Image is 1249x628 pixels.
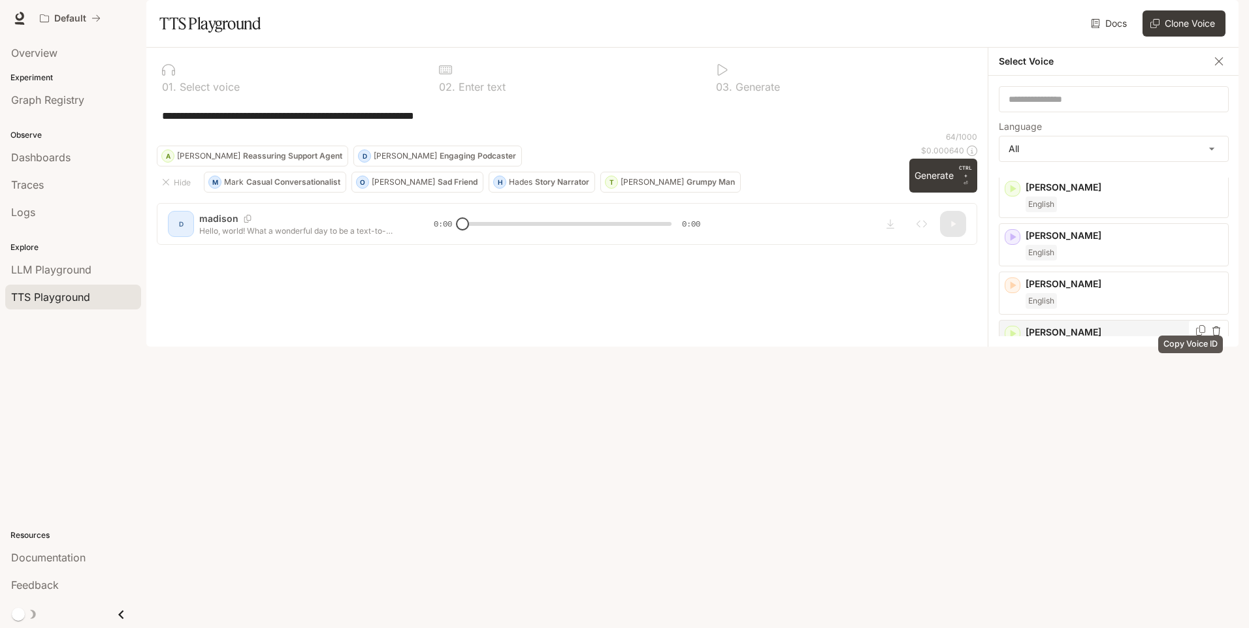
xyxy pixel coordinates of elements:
[374,152,437,160] p: [PERSON_NAME]
[162,82,176,92] p: 0 1 .
[1026,245,1057,260] span: English
[1088,10,1132,37] a: Docs
[600,172,741,193] button: T[PERSON_NAME]Grumpy Man
[372,178,435,186] p: [PERSON_NAME]
[54,13,86,24] p: Default
[157,172,199,193] button: Hide
[535,178,589,186] p: Story Narrator
[351,172,483,193] button: O[PERSON_NAME]Sad Friend
[439,82,455,92] p: 0 2 .
[162,146,174,166] div: A
[455,82,506,92] p: Enter text
[606,172,617,193] div: T
[246,178,340,186] p: Casual Conversationalist
[946,131,977,142] p: 64 / 1000
[359,146,370,166] div: D
[204,172,346,193] button: MMarkCasual Conversationalist
[959,164,972,180] p: CTRL +
[1143,10,1225,37] button: Clone Voice
[209,172,221,193] div: M
[243,152,342,160] p: Reassuring Support Agent
[1026,229,1223,242] p: [PERSON_NAME]
[1026,277,1223,290] p: [PERSON_NAME]
[34,5,106,31] button: All workspaces
[494,172,506,193] div: H
[224,178,244,186] p: Mark
[959,164,972,187] p: ⏎
[438,178,478,186] p: Sad Friend
[489,172,595,193] button: HHadesStory Narrator
[440,152,516,160] p: Engaging Podcaster
[1158,336,1223,353] div: Copy Voice ID
[176,82,240,92] p: Select voice
[716,82,732,92] p: 0 3 .
[177,152,240,160] p: [PERSON_NAME]
[687,178,735,186] p: Grumpy Man
[621,178,684,186] p: [PERSON_NAME]
[999,122,1042,131] p: Language
[909,159,977,193] button: GenerateCTRL +⏎
[159,10,261,37] h1: TTS Playground
[1026,196,1057,212] span: English
[157,146,348,166] button: A[PERSON_NAME]Reassuring Support Agent
[1026,181,1223,194] p: [PERSON_NAME]
[509,178,532,186] p: Hades
[1194,325,1207,336] button: Copy Voice ID
[1026,326,1223,339] p: [PERSON_NAME]
[732,82,780,92] p: Generate
[353,146,522,166] button: D[PERSON_NAME]Engaging Podcaster
[921,145,964,156] p: $ 0.000640
[1026,293,1057,309] span: English
[999,136,1228,161] div: All
[357,172,368,193] div: O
